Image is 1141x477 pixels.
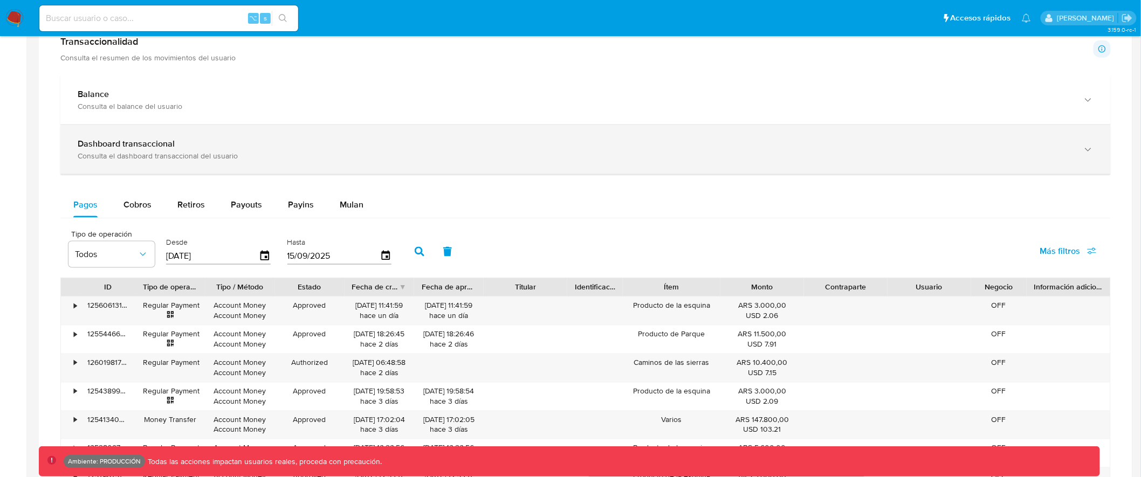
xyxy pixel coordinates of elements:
[951,12,1011,24] span: Accesos rápidos
[1122,12,1133,24] a: Salir
[249,13,257,23] span: ⌥
[264,13,267,23] span: s
[272,11,294,26] button: search-icon
[1057,13,1118,23] p: diego.assum@mercadolibre.com
[1022,13,1031,23] a: Notificaciones
[68,459,141,464] p: Ambiente: PRODUCCIÓN
[145,457,382,467] p: Todas las acciones impactan usuarios reales, proceda con precaución.
[39,11,298,25] input: Buscar usuario o caso...
[1108,25,1136,34] span: 3.159.0-rc-1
